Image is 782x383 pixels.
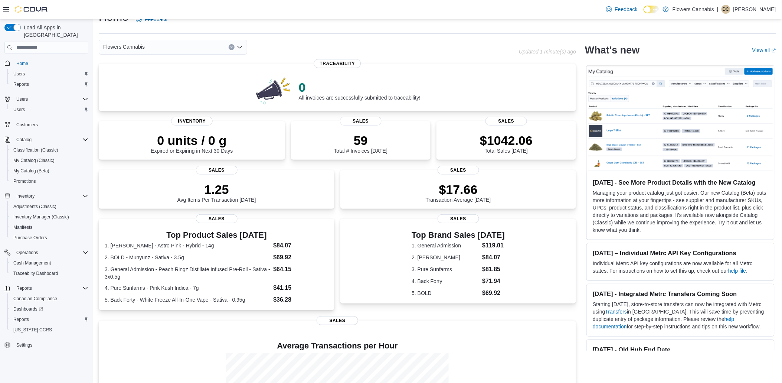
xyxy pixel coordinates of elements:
dd: $119.01 [482,241,505,250]
p: | [717,5,719,14]
span: Manifests [10,223,88,232]
button: Promotions [7,176,91,186]
button: Classification (Classic) [7,145,91,155]
dd: $84.07 [273,241,328,250]
dd: $36.28 [273,295,328,304]
button: Reports [7,314,91,325]
p: $17.66 [426,182,491,197]
h3: [DATE] – Individual Metrc API Key Configurations [593,249,768,257]
span: Sales [340,117,382,126]
span: Dashboards [10,305,88,314]
button: Traceabilty Dashboard [7,268,91,279]
span: Promotions [13,178,36,184]
button: Catalog [1,134,91,145]
p: Managing your product catalog just got easier. Our new Catalog (Beta) puts more information at yo... [593,189,768,234]
a: Transfers [605,309,627,315]
span: Sales [196,214,238,223]
button: Operations [13,248,41,257]
span: Traceabilty Dashboard [10,269,88,278]
span: My Catalog (Classic) [10,156,88,165]
button: Users [7,69,91,79]
a: Canadian Compliance [10,294,60,303]
span: Canadian Compliance [10,294,88,303]
a: help file [728,268,746,274]
a: Purchase Orders [10,233,50,242]
span: DC [723,5,729,14]
a: Customers [13,120,41,129]
dt: 4. Pure Sunfarms - Pink Kush Indica - 7g [105,284,270,292]
dd: $69.92 [482,289,505,298]
span: Sales [317,316,358,325]
dd: $81.85 [482,265,505,274]
span: Users [10,69,88,78]
a: Cash Management [10,259,54,267]
span: Catalog [16,137,32,143]
dt: 1. General Admission [412,242,479,249]
p: 0 units / 0 g [151,133,233,148]
span: Inventory [171,117,213,126]
a: Manifests [10,223,35,232]
button: Clear input [229,44,235,50]
div: All invoices are successfully submitted to traceability! [299,80,421,101]
span: Inventory Manager (Classic) [13,214,69,220]
button: Operations [1,247,91,258]
span: Users [13,71,25,77]
dd: $71.94 [482,277,505,286]
input: Dark Mode [644,6,659,13]
div: Dikshant Chauhan [722,5,730,14]
button: Adjustments (Classic) [7,201,91,212]
a: Settings [13,341,35,350]
button: Reports [13,284,35,293]
p: 59 [334,133,387,148]
button: Users [13,95,31,104]
button: Canadian Compliance [7,293,91,304]
div: Total # Invoices [DATE] [334,133,387,154]
h3: Top Brand Sales [DATE] [412,231,505,240]
span: Users [16,96,28,102]
button: Home [1,58,91,69]
a: Users [10,105,28,114]
p: $1042.06 [480,133,533,148]
span: Feedback [615,6,638,13]
a: My Catalog (Classic) [10,156,58,165]
span: Users [13,95,88,104]
span: Reports [10,80,88,89]
span: My Catalog (Beta) [13,168,49,174]
button: Users [1,94,91,104]
span: Reports [16,285,32,291]
div: Expired or Expiring in Next 30 Days [151,133,233,154]
dt: 1. [PERSON_NAME] - Astro Pink - Hybrid - 14g [105,242,270,249]
button: Open list of options [237,44,243,50]
span: Operations [13,248,88,257]
h3: [DATE] - See More Product Details with the New Catalog [593,179,768,186]
span: Users [13,107,25,113]
img: Cova [15,6,48,13]
span: Cash Management [10,259,88,267]
button: Inventory [13,192,37,201]
a: Home [13,59,31,68]
span: Sales [438,166,479,175]
a: Classification (Classic) [10,146,61,155]
div: Total Sales [DATE] [480,133,533,154]
a: Feedback [133,12,170,27]
span: Settings [13,340,88,350]
button: Manifests [7,222,91,233]
span: [US_STATE] CCRS [13,327,52,333]
span: Sales [196,166,238,175]
button: Cash Management [7,258,91,268]
div: Transaction Average [DATE] [426,182,491,203]
a: Adjustments (Classic) [10,202,59,211]
a: Promotions [10,177,39,186]
button: Reports [7,79,91,90]
a: Dashboards [10,305,46,314]
span: Classification (Classic) [10,146,88,155]
span: Traceabilty Dashboard [13,270,58,276]
button: Inventory Manager (Classic) [7,212,91,222]
p: Individual Metrc API key configurations are now available for all Metrc states. For instructions ... [593,260,768,275]
dt: 5. BOLD [412,289,479,297]
dt: 5. Back Forty - White Freeze All-In-One Vape - Sativa - 0.95g [105,296,270,304]
p: [PERSON_NAME] [733,5,776,14]
a: Reports [10,315,32,324]
a: Dashboards [7,304,91,314]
